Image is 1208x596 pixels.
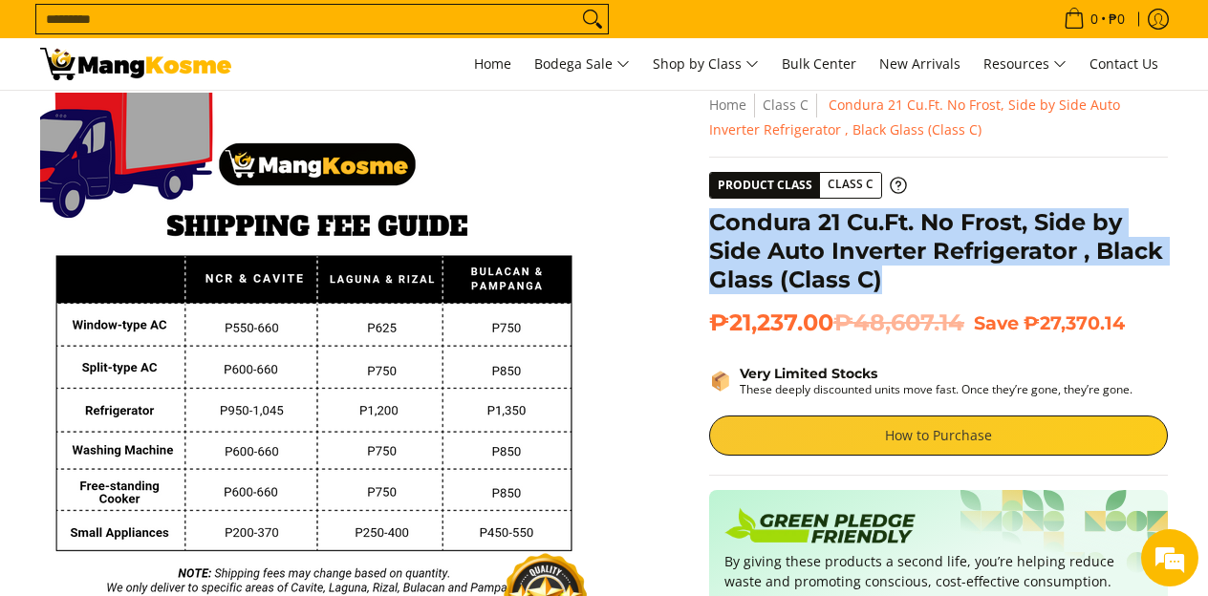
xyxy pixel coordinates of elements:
[870,38,970,90] a: New Arrivals
[464,38,521,90] a: Home
[525,38,639,90] a: Bodega Sale
[1058,9,1131,30] span: •
[250,38,1168,90] nav: Main Menu
[740,365,877,382] strong: Very Limited Stocks
[983,53,1067,76] span: Resources
[709,96,1120,138] span: Condura 21 Cu.Ft. No Frost, Side by Side Auto Inverter Refrigerator , Black Glass (Class C)
[10,394,364,461] textarea: Type your message and click 'Submit'
[709,208,1168,294] h1: Condura 21 Cu.Ft. No Frost, Side by Side Auto Inverter Refrigerator , Black Glass (Class C)
[40,177,334,370] span: We are offline. Please leave us a message.
[643,38,768,90] a: Shop by Class
[974,311,1019,334] span: Save
[577,5,608,33] button: Search
[820,173,881,197] span: Class C
[724,505,916,551] img: Badge sustainability green pledge friendly
[280,461,347,487] em: Submit
[709,415,1168,456] a: How to Purchase
[40,48,231,80] img: Condura 21 Cu. Ft. Inverter Refrigerator (Class C) l Mang Kosme
[1088,12,1101,26] span: 0
[710,173,820,198] span: Product Class
[709,93,1168,142] nav: Breadcrumbs
[709,96,746,114] a: Home
[833,309,964,337] del: ₱48,607.14
[1089,54,1158,73] span: Contact Us
[772,38,866,90] a: Bulk Center
[474,54,511,73] span: Home
[1080,38,1168,90] a: Contact Us
[763,96,809,114] a: Class C
[709,309,964,337] span: ₱21,237.00
[534,53,630,76] span: Bodega Sale
[99,107,321,132] div: Leave a message
[740,382,1132,396] p: These deeply discounted units move fast. Once they’re gone, they’re gone.
[724,551,1153,591] p: By giving these products a second life, you’re helping reduce waste and promoting conscious, cost...
[1024,311,1125,334] span: ₱27,370.14
[782,54,856,73] span: Bulk Center
[879,54,960,73] span: New Arrivals
[1106,12,1128,26] span: ₱0
[709,172,907,199] a: Product Class Class C
[313,10,359,55] div: Minimize live chat window
[974,38,1076,90] a: Resources
[653,53,759,76] span: Shop by Class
